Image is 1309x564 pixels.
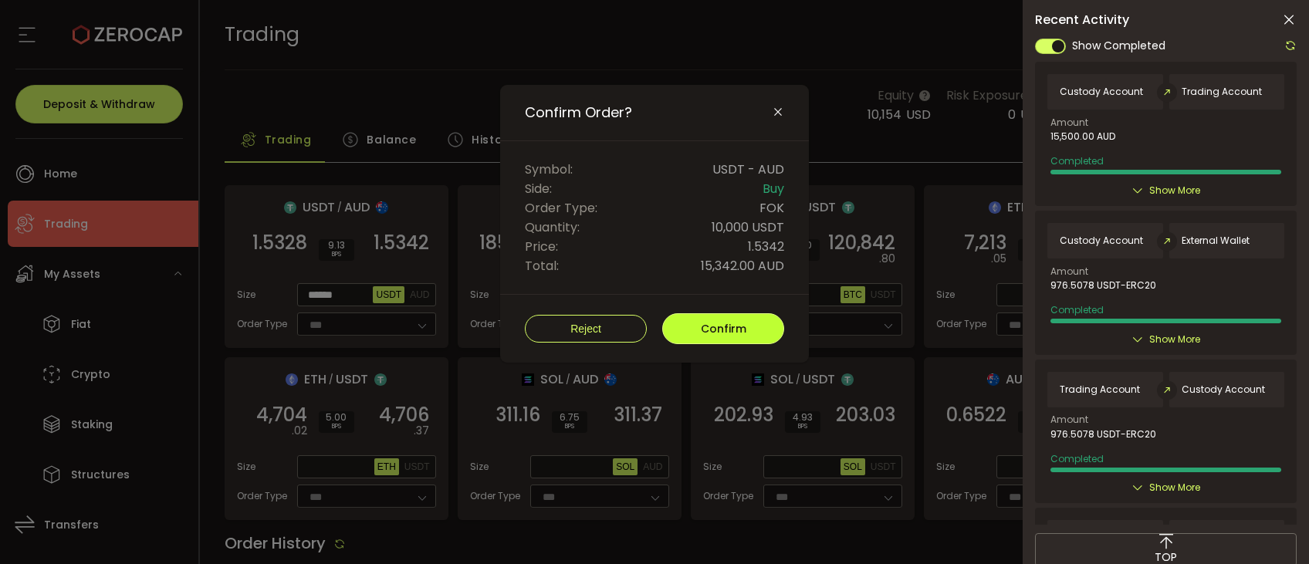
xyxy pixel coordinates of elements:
[1050,280,1156,291] span: 976.5078 USDT-ERC20
[1182,86,1262,97] span: Trading Account
[1232,490,1309,564] iframe: Chat Widget
[1050,267,1088,276] span: Amount
[1182,384,1265,395] span: Custody Account
[1149,183,1200,198] span: Show More
[525,160,573,179] span: Symbol:
[1060,384,1140,395] span: Trading Account
[763,179,784,198] span: Buy
[525,218,580,237] span: Quantity:
[759,198,784,218] span: FOK
[1060,235,1143,246] span: Custody Account
[1050,415,1088,424] span: Amount
[1149,332,1200,347] span: Show More
[1182,235,1250,246] span: External Wallet
[525,256,559,275] span: Total:
[1072,38,1165,54] span: Show Completed
[712,218,784,237] span: 10,000 USDT
[712,160,784,179] span: USDT - AUD
[701,321,746,336] span: Confirm
[1050,154,1104,167] span: Completed
[701,256,784,275] span: 15,342.00 AUD
[525,179,552,198] span: Side:
[748,237,784,256] span: 1.5342
[1149,480,1200,495] span: Show More
[500,85,809,363] div: Confirm Order?
[1060,86,1143,97] span: Custody Account
[1050,131,1115,142] span: 15,500.00 AUD
[1050,429,1156,440] span: 976.5078 USDT-ERC20
[525,315,647,343] button: Reject
[1050,452,1104,465] span: Completed
[525,198,597,218] span: Order Type:
[662,313,784,344] button: Confirm
[570,323,601,335] span: Reject
[1035,14,1129,26] span: Recent Activity
[1050,118,1088,127] span: Amount
[1050,303,1104,316] span: Completed
[525,237,558,256] span: Price:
